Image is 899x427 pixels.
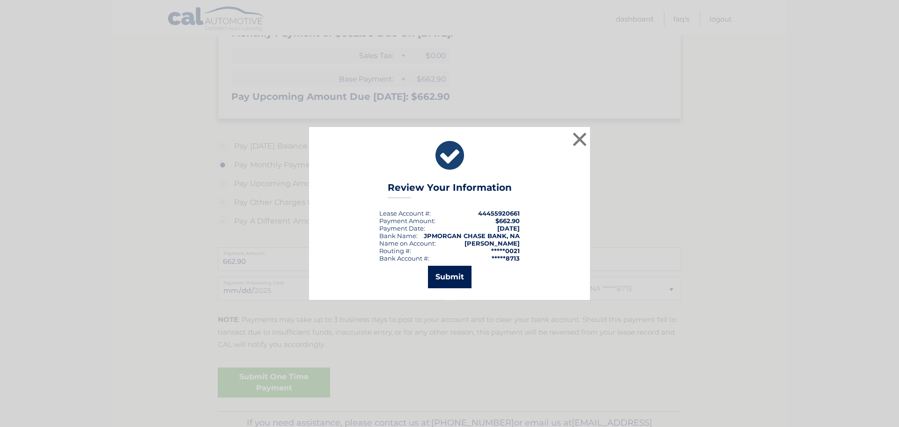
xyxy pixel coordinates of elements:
[570,130,589,149] button: ×
[379,232,418,240] div: Bank Name:
[379,255,429,262] div: Bank Account #:
[478,210,520,217] strong: 44455920661
[379,210,431,217] div: Lease Account #:
[495,217,520,225] span: $662.90
[379,240,436,247] div: Name on Account:
[379,217,435,225] div: Payment Amount:
[428,266,472,288] button: Submit
[388,182,512,198] h3: Review Your Information
[379,225,424,232] span: Payment Date
[464,240,520,247] strong: [PERSON_NAME]
[497,225,520,232] span: [DATE]
[424,232,520,240] strong: JPMORGAN CHASE BANK, NA
[379,247,411,255] div: Routing #:
[379,225,425,232] div: :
